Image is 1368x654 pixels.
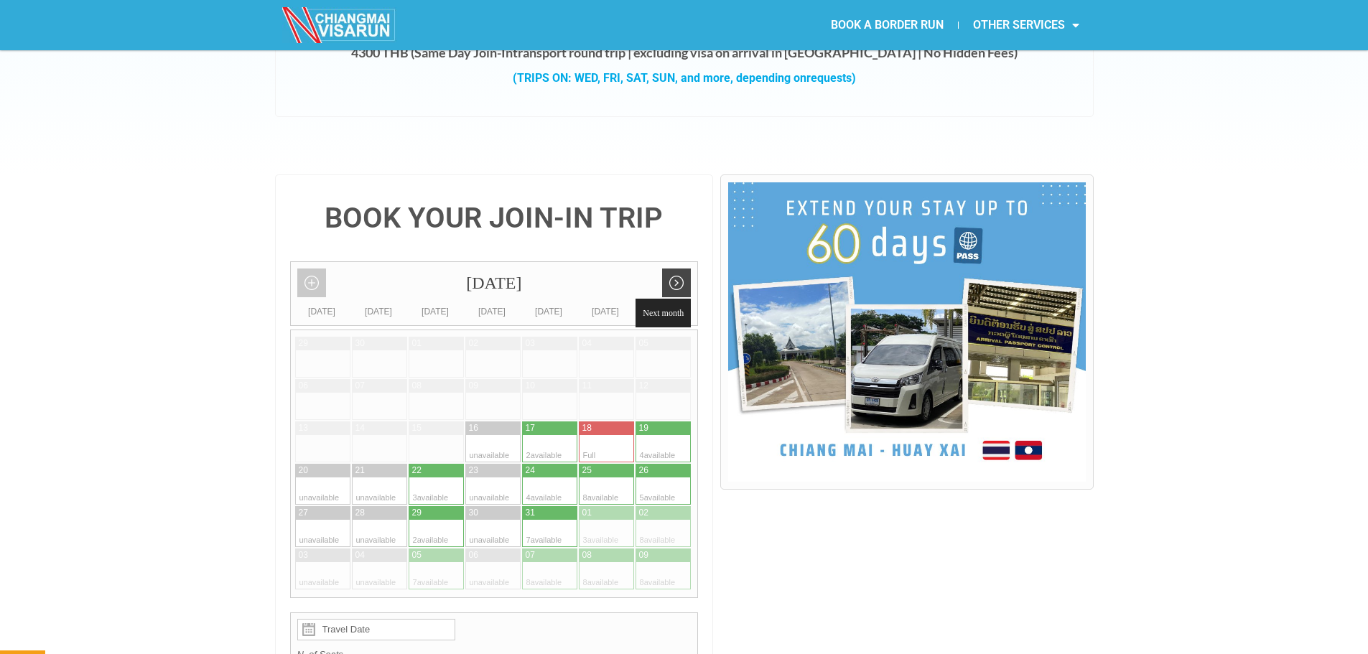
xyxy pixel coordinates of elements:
div: 22 [412,464,422,477]
div: 01 [582,507,592,519]
div: 31 [526,507,535,519]
div: 29 [299,337,308,350]
div: 21 [355,464,365,477]
div: 30 [355,337,365,350]
div: 08 [412,380,422,392]
div: 20 [299,464,308,477]
div: 14 [355,422,365,434]
div: 02 [469,337,478,350]
div: 07 [526,549,535,561]
div: 04 [582,337,592,350]
div: 23 [469,464,478,477]
span: Next month [636,299,691,327]
div: 13 [299,422,308,434]
div: 08 [582,549,592,561]
div: 25 [582,464,592,477]
div: [DATE] [294,304,350,319]
strong: (TRIPS ON: WED, FRI, SAT, SUN, and more, depending on [513,71,856,85]
div: 03 [526,337,535,350]
div: 02 [639,507,648,519]
h4: BOOK YOUR JOIN-IN TRIP [290,204,699,233]
div: 29 [412,507,422,519]
div: 09 [639,549,648,561]
div: 24 [526,464,535,477]
a: OTHER SERVICES [959,9,1094,42]
a: Next month [662,268,691,297]
div: 09 [469,380,478,392]
strong: Same Day Join-In [414,45,513,60]
div: 30 [469,507,478,519]
div: [DATE] [464,304,521,319]
div: 05 [412,549,422,561]
div: 10 [526,380,535,392]
div: 15 [412,422,422,434]
div: 03 [299,549,308,561]
div: [DATE] [634,304,691,319]
div: 07 [355,380,365,392]
div: 06 [299,380,308,392]
div: 16 [469,422,478,434]
div: 04 [355,549,365,561]
div: 28 [355,507,365,519]
div: 06 [469,549,478,561]
div: 18 [582,422,592,434]
nav: Menu [684,9,1094,42]
div: 19 [639,422,648,434]
div: 26 [639,464,648,477]
div: [DATE] [350,304,407,319]
div: [DATE] [291,262,698,304]
div: 17 [526,422,535,434]
div: 11 [582,380,592,392]
div: 12 [639,380,648,392]
div: [DATE] [577,304,634,319]
div: 27 [299,507,308,519]
div: 01 [412,337,422,350]
a: BOOK A BORDER RUN [816,9,958,42]
span: requests) [806,71,856,85]
div: [DATE] [407,304,464,319]
div: [DATE] [521,304,577,319]
div: 05 [639,337,648,350]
